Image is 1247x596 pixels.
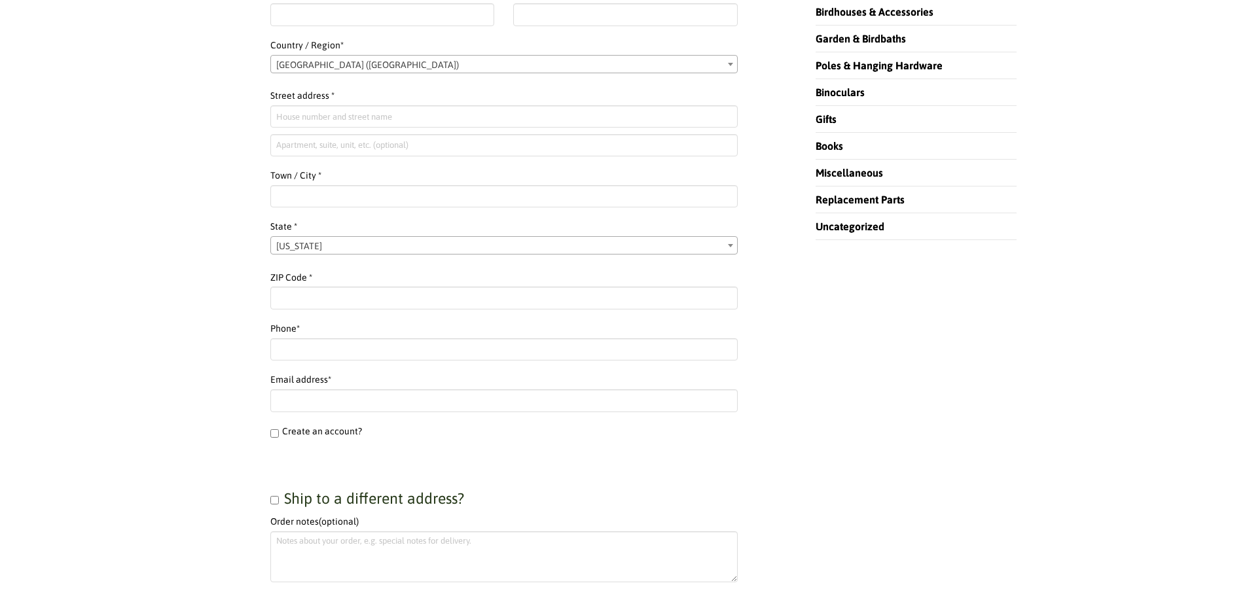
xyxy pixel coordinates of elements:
label: Phone [270,321,738,337]
a: Gifts [816,113,837,125]
a: Replacement Parts [816,194,905,205]
input: Apartment, suite, unit, etc. (optional) [270,134,738,156]
a: Miscellaneous [816,167,883,179]
input: Create an account? [270,429,279,438]
a: Uncategorized [816,220,884,232]
label: ZIP Code [270,270,738,286]
span: Country / Region [270,55,738,73]
a: Binoculars [816,86,865,98]
a: Books [816,140,843,152]
label: State [270,219,738,235]
span: Create an account? [282,426,362,436]
label: Town / City [270,168,738,184]
input: Ship to a different address? [270,496,279,504]
label: Email address [270,372,738,388]
span: United States (US) [271,56,737,74]
span: Ship to a different address? [284,490,464,507]
label: Order notes [270,514,738,530]
span: (optional) [319,516,359,527]
a: Garden & Birdbaths [816,33,906,44]
input: House number and street name [270,105,738,128]
span: State [270,236,738,254]
span: Illinois [271,237,737,255]
a: Birdhouses & Accessories [816,6,933,18]
label: Street address [270,88,738,104]
a: Poles & Hanging Hardware [816,60,943,71]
